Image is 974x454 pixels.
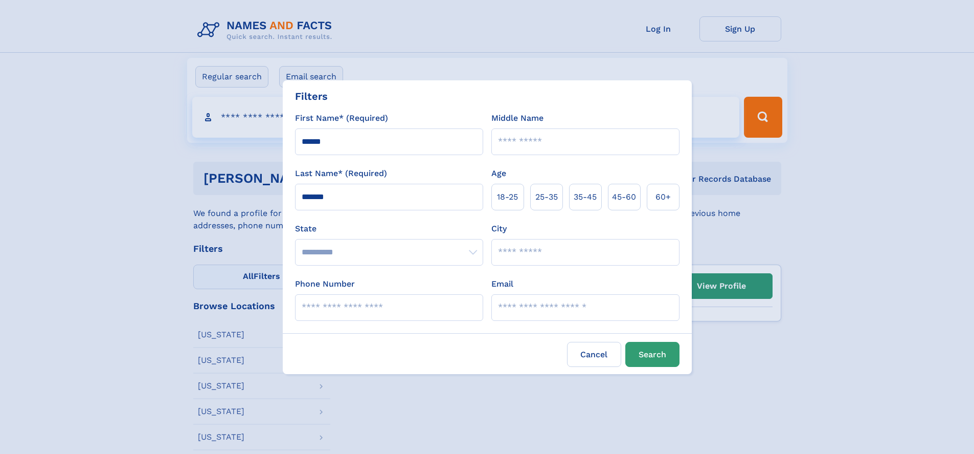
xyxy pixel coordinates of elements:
[655,191,671,203] span: 60+
[491,112,543,124] label: Middle Name
[567,342,621,367] label: Cancel
[491,167,506,180] label: Age
[491,278,513,290] label: Email
[295,278,355,290] label: Phone Number
[295,89,328,104] div: Filters
[612,191,636,203] span: 45‑60
[625,342,679,367] button: Search
[295,112,388,124] label: First Name* (Required)
[491,223,507,235] label: City
[295,223,483,235] label: State
[497,191,518,203] span: 18‑25
[295,167,387,180] label: Last Name* (Required)
[535,191,558,203] span: 25‑35
[574,191,597,203] span: 35‑45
